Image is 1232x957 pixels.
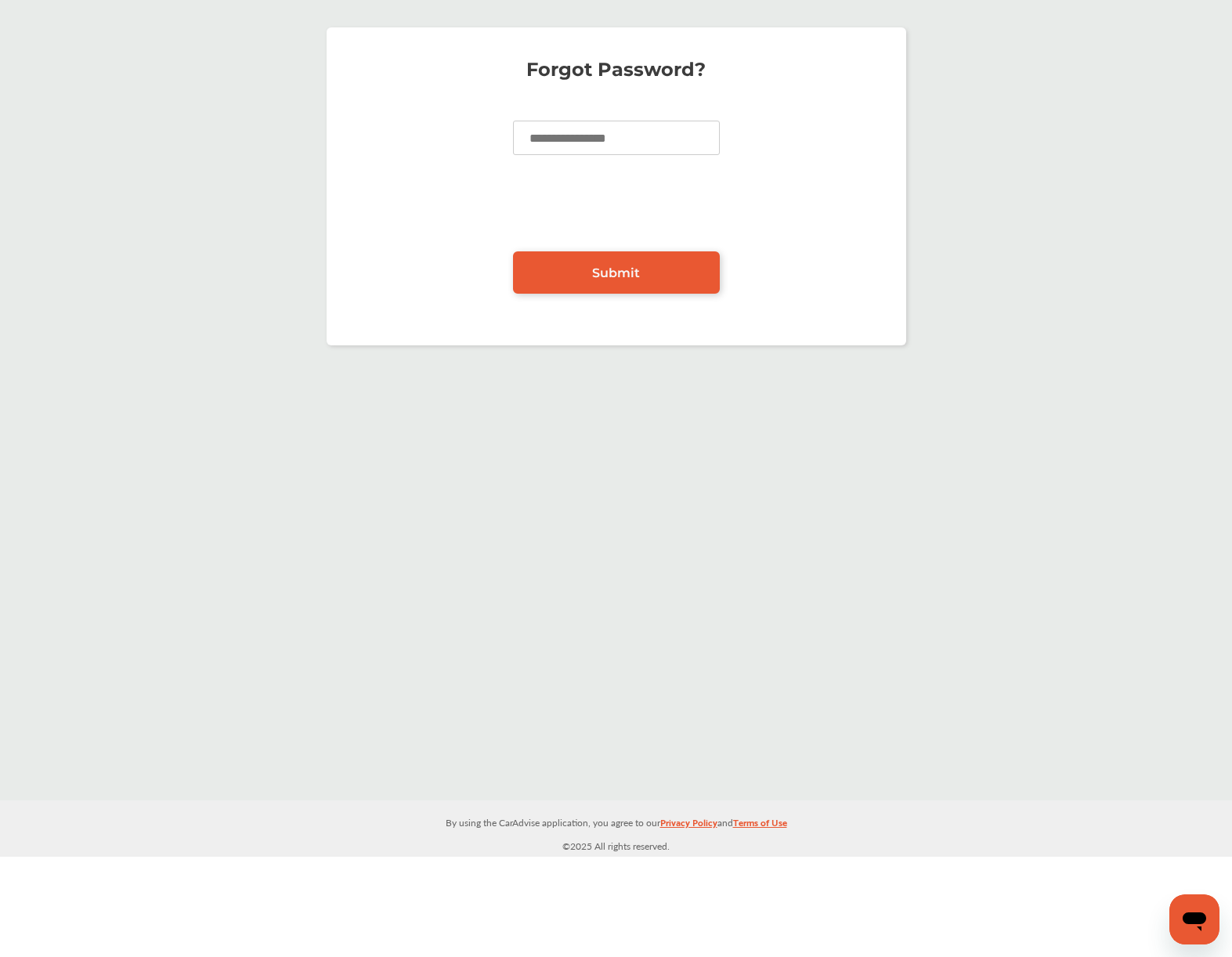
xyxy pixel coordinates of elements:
[733,814,787,838] a: Terms of Use
[513,251,720,294] a: Submit
[497,179,735,240] iframe: reCAPTCHA
[592,265,640,280] span: Submit
[660,814,717,838] a: Privacy Policy
[1169,894,1219,944] iframe: Кнопка запуска окна обмена сообщениями
[342,62,891,78] p: Forgot Password?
